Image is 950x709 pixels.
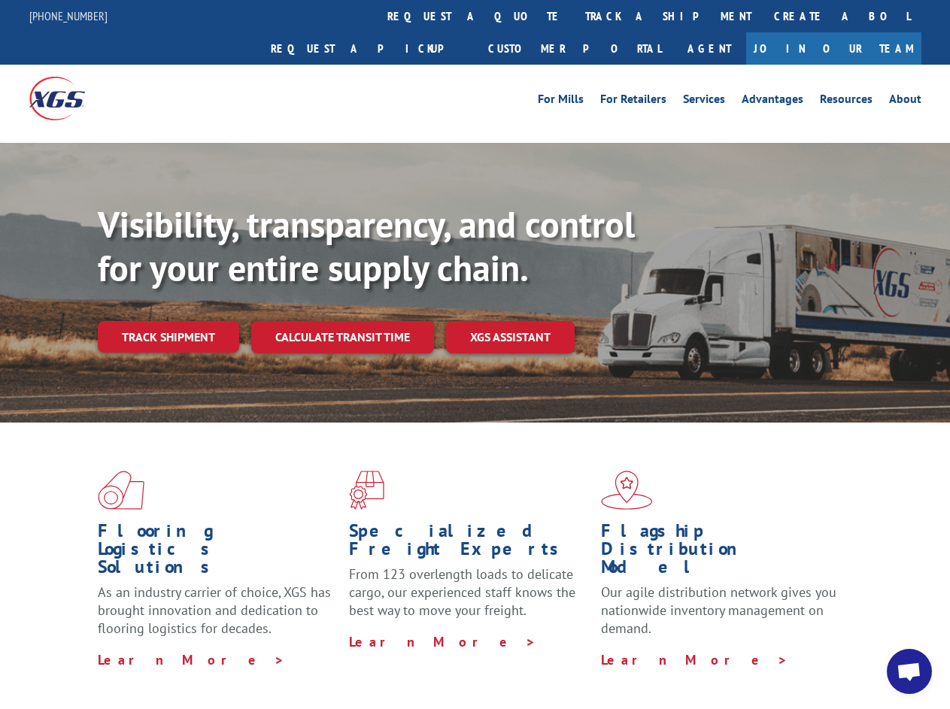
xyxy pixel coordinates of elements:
a: Track shipment [98,321,239,353]
img: xgs-icon-total-supply-chain-intelligence-red [98,471,144,510]
span: As an industry carrier of choice, XGS has brought innovation and dedication to flooring logistics... [98,583,331,637]
a: Join Our Team [746,32,921,65]
span: Our agile distribution network gives you nationwide inventory management on demand. [601,583,836,637]
a: Learn More > [601,651,788,668]
img: xgs-icon-flagship-distribution-model-red [601,471,653,510]
p: From 123 overlength loads to delicate cargo, our experienced staff knows the best way to move you... [349,565,589,632]
a: Resources [820,93,873,110]
a: Request a pickup [260,32,477,65]
a: [PHONE_NUMBER] [29,8,108,23]
a: Services [683,93,725,110]
a: Agent [672,32,746,65]
a: For Mills [538,93,584,110]
a: Advantages [742,93,803,110]
a: Open chat [887,649,932,694]
b: Visibility, transparency, and control for your entire supply chain. [98,201,635,291]
a: About [889,93,921,110]
a: Customer Portal [477,32,672,65]
a: For Retailers [600,93,666,110]
h1: Flooring Logistics Solutions [98,522,338,583]
a: XGS ASSISTANT [446,321,575,353]
a: Calculate transit time [251,321,434,353]
a: Learn More > [349,633,536,650]
h1: Specialized Freight Experts [349,522,589,565]
h1: Flagship Distribution Model [601,522,841,583]
img: xgs-icon-focused-on-flooring-red [349,471,384,510]
a: Learn More > [98,651,285,668]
